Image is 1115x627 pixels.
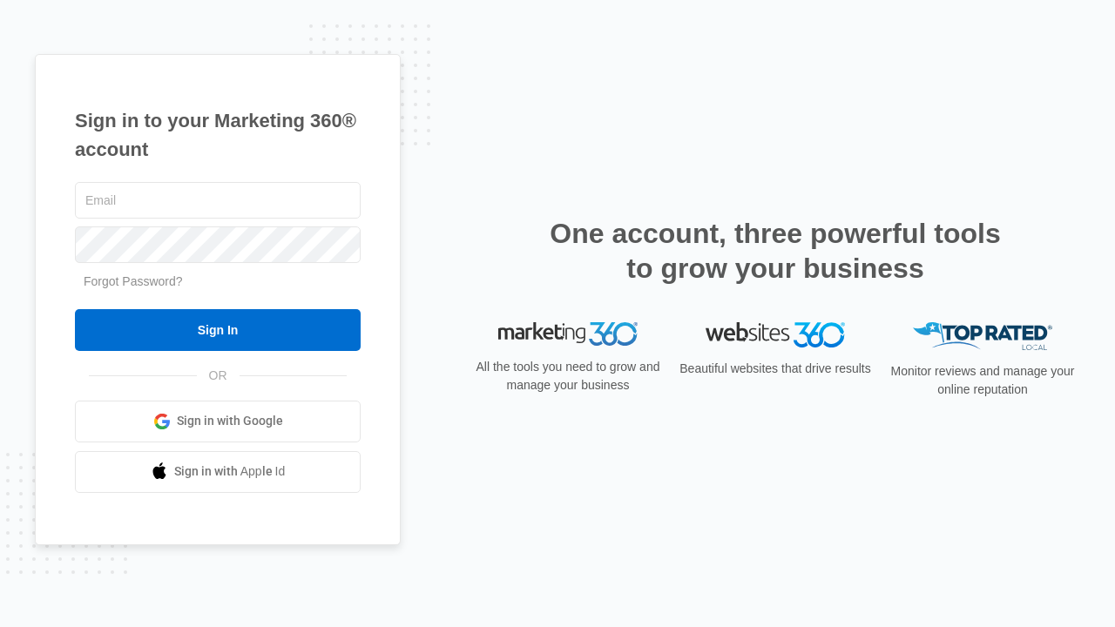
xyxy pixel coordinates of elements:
[197,367,240,385] span: OR
[75,106,361,164] h1: Sign in to your Marketing 360® account
[177,412,283,430] span: Sign in with Google
[678,360,873,378] p: Beautiful websites that drive results
[885,362,1080,399] p: Monitor reviews and manage your online reputation
[75,401,361,442] a: Sign in with Google
[75,451,361,493] a: Sign in with Apple Id
[84,274,183,288] a: Forgot Password?
[706,322,845,347] img: Websites 360
[75,182,361,219] input: Email
[913,322,1052,351] img: Top Rated Local
[75,309,361,351] input: Sign In
[498,322,638,347] img: Marketing 360
[544,216,1006,286] h2: One account, three powerful tools to grow your business
[470,358,666,394] p: All the tools you need to grow and manage your business
[174,462,286,481] span: Sign in with Apple Id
